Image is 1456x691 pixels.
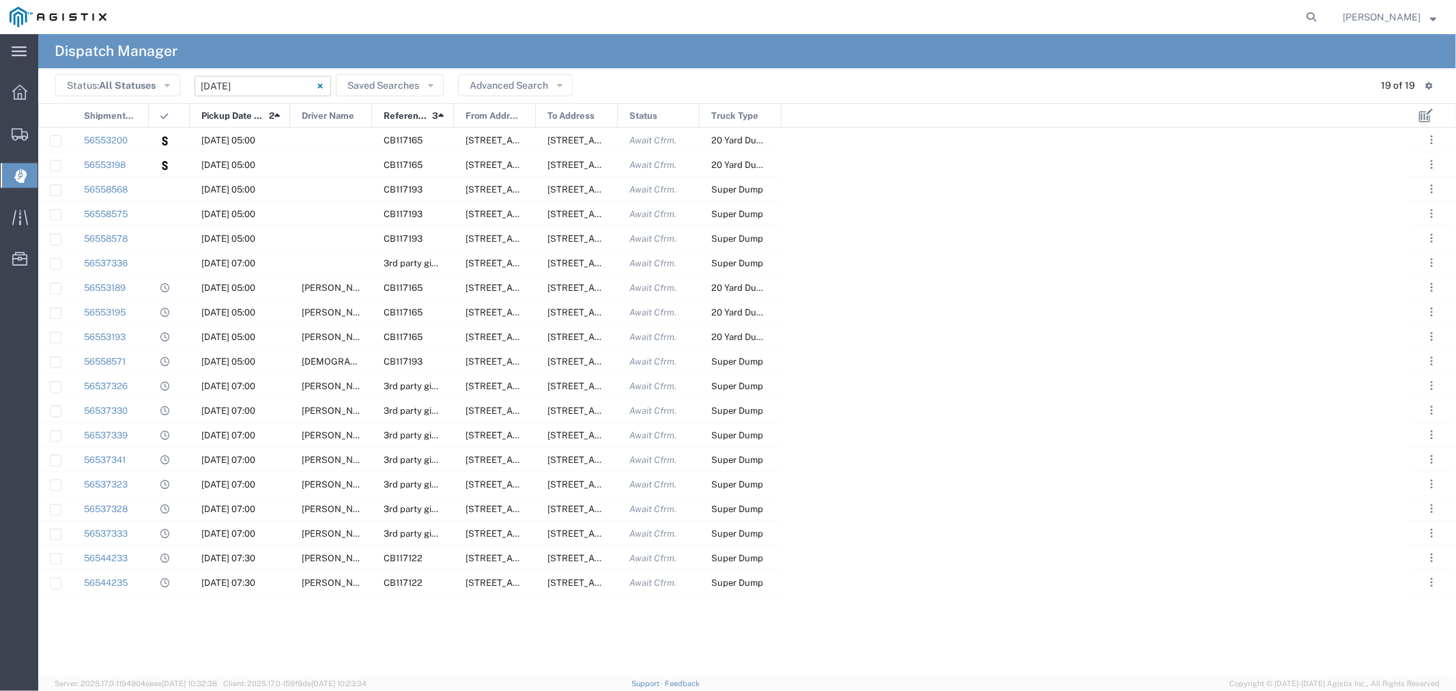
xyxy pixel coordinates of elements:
span: . . . [1431,304,1433,320]
span: . . . [1431,328,1433,345]
span: 308 W Alluvial Ave, Clovis, California, 93611, United States [466,479,601,490]
span: Status [629,104,657,128]
a: 56537323 [84,479,128,490]
button: Saved Searches [336,74,444,96]
span: 08/21/2025, 07:00 [201,504,255,514]
span: Gustavo Hernandez [302,430,375,440]
span: Agustin Landeros [302,455,375,465]
span: 308 W Alluvial Ave, Clovis, California, 93611, United States [466,381,601,391]
span: 3rd party giveaway [384,528,462,539]
span: Await Cfrm. [629,356,676,367]
span: . . . [1431,132,1433,148]
button: ... [1423,573,1442,592]
span: 201 Hydril Rd, Avenal, California, 93204, United States [547,356,683,367]
button: ... [1423,548,1442,567]
span: 308 W Alluvial Ave, Clovis, California, 93611, United States [466,528,601,539]
span: . . . [1431,500,1433,517]
span: 3rd party giveaway [384,406,462,416]
span: Pickup Date and Time [201,104,264,128]
span: Client: 2025.17.0-159f9de [223,679,367,688]
span: . . . [1431,476,1433,492]
span: CB117193 [384,234,423,244]
span: Jesus Flores [302,356,475,367]
span: 11368 N. Newmark Ave, Clovis, California, United States [547,406,757,416]
span: 08/21/2025, 05:00 [201,332,255,342]
span: 08/21/2025, 05:00 [201,356,255,367]
span: Antonio Adame [302,381,375,391]
span: 2401 Coffee Rd, Bakersfield, California, 93308, United States [466,332,601,342]
span: 08/21/2025, 07:00 [201,258,255,268]
button: ... [1423,524,1442,543]
span: [DATE] 10:32:38 [162,679,217,688]
span: Taranbir Chhina [302,479,375,490]
span: . . . [1431,156,1433,173]
a: 56558568 [84,184,128,195]
span: . . . [1431,525,1433,541]
span: James Coast [302,283,401,293]
span: . . . [1431,353,1433,369]
span: Await Cfrm. [629,135,676,145]
span: 11368 N. Newmark Ave, Clovis, California, United States [547,504,757,514]
span: . . . [1431,279,1433,296]
span: Danelle Schlinger [302,553,375,563]
span: Randy Streiff [302,578,375,588]
span: 08/21/2025, 05:00 [201,209,255,219]
button: ... [1423,475,1442,494]
span: CB117193 [384,356,423,367]
span: . . . [1431,574,1433,591]
span: 201 Hydril Rd, Avenal, California, 93204, United States [547,307,683,318]
span: 2 [269,104,274,128]
span: 08/21/2025, 05:00 [201,184,255,195]
h4: Dispatch Manager [55,34,177,68]
span: Await Cfrm. [629,160,676,170]
span: All Statuses [99,80,156,91]
a: 56544233 [84,553,128,563]
span: Super Dump [711,381,763,391]
span: 20 Yard Dump Truck [711,160,795,170]
span: CB117122 [384,553,423,563]
button: ... [1423,130,1442,150]
button: ... [1423,180,1442,199]
span: 08/21/2025, 05:00 [201,307,255,318]
span: 201 Hydril Rd, Avenal, California, 93204, United States [547,160,683,170]
span: 2401 Coffee Rd, Bakersfield, California, 93308, United States [466,160,601,170]
button: ... [1423,499,1442,518]
span: Truck Type [711,104,758,128]
span: 2401 Coffee Rd, Bakersfield, California, 93308, United States [466,135,601,145]
span: Await Cfrm. [629,406,676,416]
button: Status:All Statuses [55,74,180,96]
span: [DATE] 10:23:34 [311,679,367,688]
span: Super Dump [711,258,763,268]
span: 11368 N. Newmark Ave, Clovis, California, United States [547,258,757,268]
span: 201 Hydril Rd, Avenal, California, 93204, United States [547,135,683,145]
span: . . . [1431,206,1433,222]
span: Await Cfrm. [629,381,676,391]
span: 08/21/2025, 07:00 [201,381,255,391]
span: Super Dump [711,184,763,195]
span: . . . [1431,378,1433,394]
span: 201 Hydril Rd, Avenal, California, 93204, United States [547,234,683,244]
span: . . . [1431,550,1433,566]
span: Super Dump [711,209,763,219]
div: 19 of 19 [1381,79,1415,93]
span: 08/21/2025, 07:00 [201,430,255,440]
span: 08/21/2025, 05:00 [201,160,255,170]
span: 3rd party giveaway [384,430,462,440]
span: 20 Yard Dump Truck [711,283,795,293]
span: Await Cfrm. [629,578,676,588]
a: 56558578 [84,234,128,244]
a: 56558575 [84,209,128,219]
span: Shipment No. [84,104,134,128]
span: 308 W Alluvial Ave, Clovis, California, 93611, United States [466,258,601,268]
a: 56553198 [84,160,126,170]
span: Super Dump [711,406,763,416]
span: 2401 Coffee Rd, Bakersfield, California, 93308, United States [466,356,601,367]
a: 56537326 [84,381,128,391]
button: ... [1423,327,1442,346]
span: Await Cfrm. [629,455,676,465]
span: Super Dump [711,504,763,514]
span: . . . [1431,181,1433,197]
span: 3rd party giveaway [384,258,462,268]
span: 08/21/2025, 07:00 [201,479,255,490]
span: From Address [466,104,521,128]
